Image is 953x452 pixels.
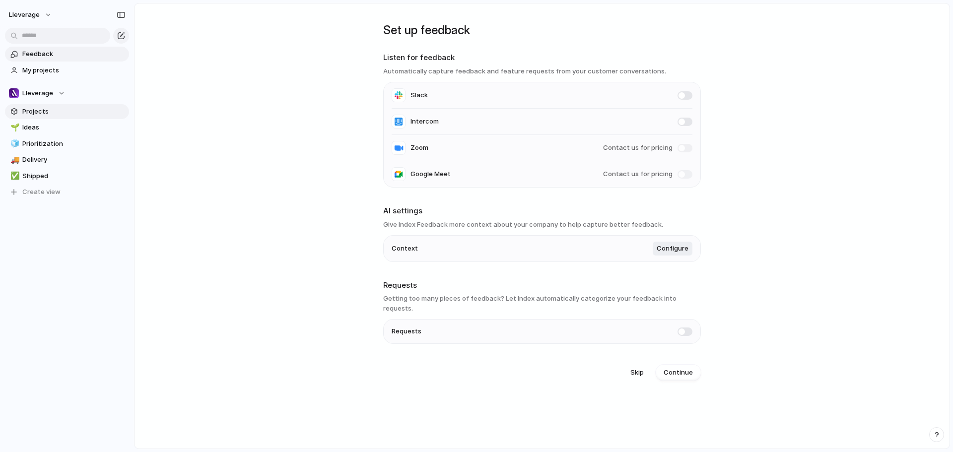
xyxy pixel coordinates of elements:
[383,21,701,39] h1: Set up feedback
[383,294,701,313] h3: Getting too many pieces of feedback? Let Index automatically categorize your feedback into requests.
[603,169,673,179] span: Contact us for pricing
[622,365,652,381] button: Skip
[9,171,19,181] button: ✅
[653,242,692,256] button: Configure
[383,52,701,64] h2: Listen for feedback
[5,152,129,167] a: 🚚Delivery
[5,47,129,62] a: Feedback
[10,154,17,166] div: 🚚
[5,136,129,151] a: 🧊Prioritization
[22,155,126,165] span: Delivery
[22,107,126,117] span: Projects
[5,86,129,101] button: Lleverage
[5,120,129,135] a: 🌱Ideas
[22,187,61,197] span: Create view
[10,122,17,133] div: 🌱
[657,244,688,254] span: Configure
[383,220,701,230] h3: Give Index Feedback more context about your company to help capture better feedback.
[9,10,40,20] span: Lleverage
[410,143,428,153] span: Zoom
[9,139,19,149] button: 🧊
[383,280,701,291] h2: Requests
[22,123,126,132] span: Ideas
[5,169,129,184] a: ✅Shipped
[22,139,126,149] span: Prioritization
[383,205,701,217] h2: AI settings
[410,169,451,179] span: Google Meet
[603,143,673,153] span: Contact us for pricing
[656,365,701,381] button: Continue
[22,49,126,59] span: Feedback
[410,90,428,100] span: Slack
[5,63,129,78] a: My projects
[664,368,693,378] span: Continue
[5,185,129,199] button: Create view
[10,138,17,149] div: 🧊
[392,244,418,254] span: Context
[22,65,126,75] span: My projects
[410,117,439,127] span: Intercom
[630,368,644,378] span: Skip
[22,88,53,98] span: Lleverage
[9,155,19,165] button: 🚚
[5,104,129,119] a: Projects
[22,171,126,181] span: Shipped
[9,123,19,132] button: 🌱
[392,326,421,336] span: Requests
[383,66,701,76] h3: Automatically capture feedback and feature requests from your customer conversations.
[10,170,17,182] div: ✅
[4,7,57,23] button: Lleverage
